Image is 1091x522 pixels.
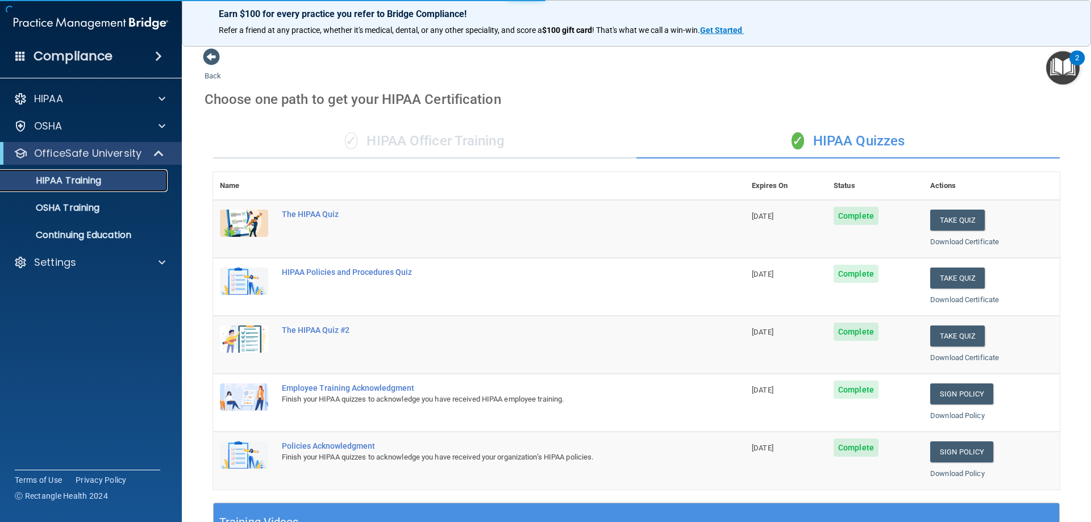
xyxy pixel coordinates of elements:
p: Settings [34,256,76,269]
a: OSHA [14,119,165,133]
a: Privacy Policy [76,474,127,486]
span: Refer a friend at any practice, whether it's medical, dental, or any other speciality, and score a [219,26,542,35]
span: Complete [834,323,878,341]
div: Finish your HIPAA quizzes to acknowledge you have received HIPAA employee training. [282,392,688,406]
th: Expires On [745,172,827,200]
p: HIPAA [34,92,63,106]
span: Complete [834,265,878,283]
div: The HIPAA Quiz #2 [282,325,688,335]
span: [DATE] [752,386,773,394]
a: Download Certificate [930,295,999,304]
p: OSHA Training [7,202,99,214]
h4: Compliance [34,48,113,64]
span: [DATE] [752,444,773,452]
p: Earn $100 for every practice you refer to Bridge Compliance! [219,9,1054,19]
a: Sign Policy [930,441,993,462]
button: Take Quiz [930,268,985,289]
div: Policies Acknowledgment [282,441,688,450]
button: Take Quiz [930,325,985,346]
span: [DATE] [752,212,773,220]
a: Download Certificate [930,353,999,362]
a: Terms of Use [15,474,62,486]
div: Employee Training Acknowledgment [282,383,688,392]
span: [DATE] [752,270,773,278]
span: ✓ [345,132,357,149]
span: Complete [834,439,878,457]
th: Actions [923,172,1060,200]
th: Name [213,172,275,200]
span: Complete [834,207,878,225]
div: HIPAA Policies and Procedures Quiz [282,268,688,277]
a: Settings [14,256,165,269]
img: PMB logo [14,12,168,35]
a: Get Started [700,26,744,35]
strong: $100 gift card [542,26,592,35]
a: Download Policy [930,411,985,420]
a: OfficeSafe University [14,147,165,160]
div: 2 [1075,58,1079,73]
th: Status [827,172,923,200]
strong: Get Started [700,26,742,35]
p: OfficeSafe University [34,147,141,160]
span: [DATE] [752,328,773,336]
a: Download Policy [930,469,985,478]
div: The HIPAA Quiz [282,210,688,219]
button: Open Resource Center, 2 new notifications [1046,51,1080,85]
span: Complete [834,381,878,399]
p: HIPAA Training [7,175,101,186]
div: HIPAA Officer Training [213,124,636,158]
button: Take Quiz [930,210,985,231]
div: Finish your HIPAA quizzes to acknowledge you have received your organization’s HIPAA policies. [282,450,688,464]
span: Ⓒ Rectangle Health 2024 [15,490,108,502]
p: OSHA [34,119,63,133]
span: ✓ [792,132,804,149]
span: ! That's what we call a win-win. [592,26,700,35]
a: Sign Policy [930,383,993,404]
a: HIPAA [14,92,165,106]
div: HIPAA Quizzes [636,124,1060,158]
div: Choose one path to get your HIPAA Certification [205,83,1068,116]
p: Continuing Education [7,229,163,241]
a: Download Certificate [930,237,999,246]
a: Back [205,58,221,80]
